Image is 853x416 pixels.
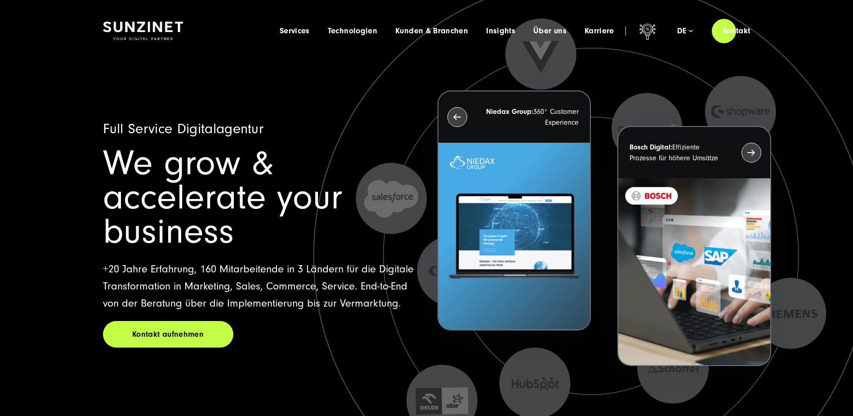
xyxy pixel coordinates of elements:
[438,90,591,330] button: Niedax Group:360° Customer Experience Letztes Projekt von Niedax. Ein Laptop auf dem die Niedax W...
[483,106,579,128] p: 360° Customer Experience
[486,108,533,116] strong: Niedax Group:
[103,22,183,41] img: SUNZINET Full Service Digital Agentur
[438,143,590,330] img: Letztes Projekt von Niedax. Ein Laptop auf dem die Niedax Website geöffnet ist, auf blauem Hinter...
[585,27,614,36] a: Karriere
[630,142,725,163] p: Effiziente Prozesse für höhere Umsätze
[103,121,264,137] span: Full Service Digitalagentur
[280,27,310,36] a: Services
[328,27,377,36] a: Technologien
[630,143,672,151] strong: Bosch Digital:
[618,178,770,365] img: BOSCH - Kundeprojekt - Digital Transformation Agentur SUNZINET
[103,321,233,348] a: Kontakt aufnehmen
[486,27,515,36] a: Insights
[617,126,771,366] button: Bosch Digital:Effiziente Prozesse für höhere Umsätze BOSCH - Kundeprojekt - Digital Transformatio...
[395,27,468,36] a: Kunden & Branchen
[533,27,567,36] a: Über uns
[712,18,761,44] a: Kontakt
[103,261,416,312] p: +20 Jahre Erfahrung, 160 Mitarbeitende in 3 Ländern für die Digitale Transformation in Marketing,...
[677,27,693,36] div: de
[103,146,416,249] h1: We grow & accelerate your business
